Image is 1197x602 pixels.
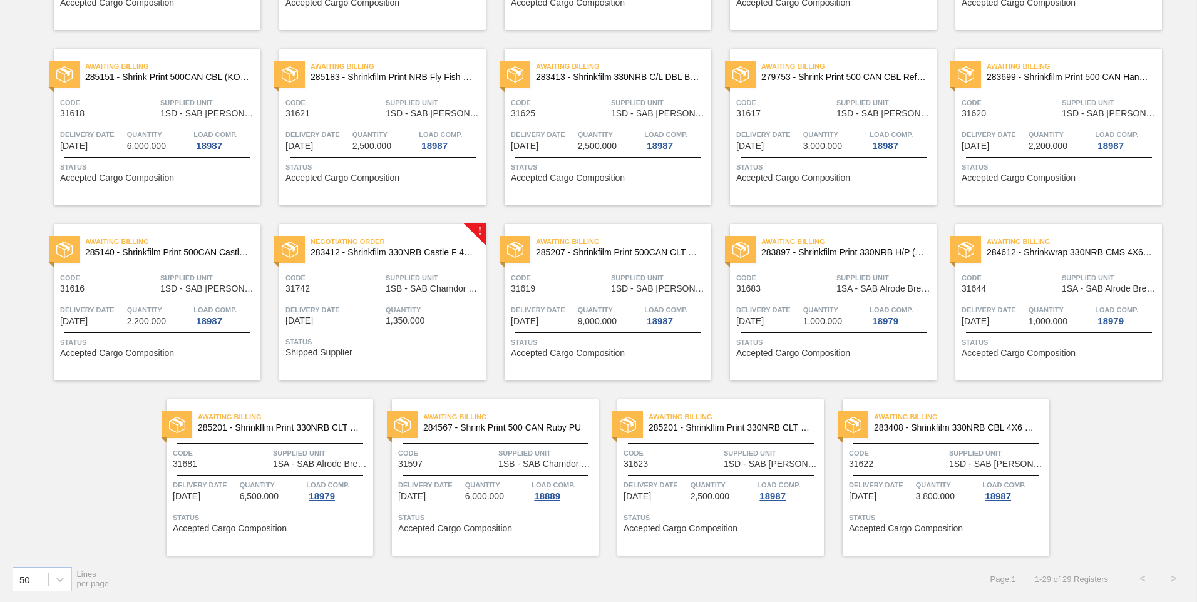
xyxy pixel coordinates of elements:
[624,511,821,524] span: Status
[419,141,450,151] div: 18987
[736,284,761,293] span: 31683
[1062,109,1159,118] span: 1SD - SAB Rosslyn Brewery
[962,109,986,118] span: 31620
[285,272,383,284] span: Code
[761,235,937,248] span: Awaiting Billing
[60,96,157,109] span: Code
[511,141,538,151] span: 09/14/2025
[311,73,476,82] span: 285183 - Shrinkfilm Print NRB Fly Fish Lemon PU
[486,49,711,205] a: statusAwaiting Billing283413 - Shrinkfilm 330NRB C/L DBL Booster 2Code31625Supplied Unit1SD - SAB...
[962,96,1059,109] span: Code
[240,492,279,501] span: 6,500.000
[173,479,237,491] span: Delivery Date
[962,304,1025,316] span: Delivery Date
[260,224,486,380] a: !statusNegotiating Order283412 - Shrinkfilm 330NRB Castle F 4X6 Booster 2Code31742Supplied Unit1S...
[419,128,483,151] a: Load Comp.18987
[836,96,933,109] span: Supplied Unit
[803,141,842,151] span: 3,000.000
[845,417,861,433] img: status
[536,248,701,257] span: 285207 - Shrinkfilm Print 500CAN CLT PU 25
[532,491,563,501] div: 18889
[173,524,287,533] span: Accepted Cargo Composition
[19,574,30,584] div: 50
[962,317,989,326] span: 09/15/2025
[511,304,575,316] span: Delivery Date
[419,128,462,141] span: Load Comp.
[423,423,588,432] span: 284567 - Shrink Print 500 CAN Ruby PU
[398,492,426,501] span: 09/18/2025
[958,66,974,83] img: status
[285,141,313,151] span: 09/14/2025
[193,128,257,151] a: Load Comp.18987
[386,316,424,325] span: 1,350.000
[916,492,955,501] span: 3,800.000
[60,109,85,118] span: 31618
[1062,272,1159,284] span: Supplied Unit
[240,479,304,491] span: Quantity
[644,304,708,326] a: Load Comp.18987
[56,66,73,83] img: status
[285,316,313,325] span: 09/14/2025
[511,161,708,173] span: Status
[620,417,636,433] img: status
[285,109,310,118] span: 31621
[1158,563,1189,594] button: >
[611,96,708,109] span: Supplied Unit
[1095,128,1159,151] a: Load Comp.18987
[836,272,933,284] span: Supplied Unit
[511,336,708,349] span: Status
[870,316,901,326] div: 18979
[532,479,595,501] a: Load Comp.18889
[60,161,257,173] span: Status
[85,235,260,248] span: Awaiting Billing
[736,161,933,173] span: Status
[644,128,708,151] a: Load Comp.18987
[962,128,1025,141] span: Delivery Date
[1095,128,1138,141] span: Load Comp.
[173,511,370,524] span: Status
[736,336,933,349] span: Status
[60,284,85,293] span: 31616
[127,128,191,141] span: Quantity
[285,96,383,109] span: Code
[824,399,1049,556] a: statusAwaiting Billing283408 - Shrinkfilm 330NRB CBL 4X6 Booster 2Code31622Supplied Unit1SD - SAB...
[193,304,237,316] span: Load Comp.
[423,411,598,423] span: Awaiting Billing
[193,316,225,326] div: 18987
[311,235,486,248] span: Negotiating Order
[761,248,927,257] span: 283897 - Shrinkfilm Print 330NRB H/P (Booster2)
[987,248,1152,257] span: 284612 - Shrinkwrap 330NRB CMS 4X6 PU
[386,96,483,109] span: Supplied Unit
[60,336,257,349] span: Status
[394,417,411,433] img: status
[511,128,575,141] span: Delivery Date
[386,272,483,284] span: Supplied Unit
[173,459,197,469] span: 31681
[958,242,974,258] img: status
[85,73,250,82] span: 285151 - Shrink Print 500CAN CBL (KO 2025)
[849,524,963,533] span: Accepted Cargo Composition
[1095,304,1159,326] a: Load Comp.18979
[511,109,535,118] span: 31625
[352,141,391,151] span: 2,500.000
[1029,317,1067,326] span: 1,000.000
[169,417,185,433] img: status
[578,317,617,326] span: 9,000.000
[870,304,913,316] span: Load Comp.
[644,128,687,141] span: Load Comp.
[711,49,937,205] a: statusAwaiting Billing279753 - Shrink Print 500 CAN CBL RefreshCode31617Supplied Unit1SD - SAB [P...
[373,399,598,556] a: statusAwaiting Billing284567 - Shrink Print 500 CAN Ruby PUCode31597Supplied Unit1SB - SAB Chamdo...
[35,49,260,205] a: statusAwaiting Billing285151 - Shrink Print 500CAN CBL (KO 2025)Code31618Supplied Unit1SD - SAB [...
[757,479,821,501] a: Load Comp.18987
[624,447,721,459] span: Code
[1095,304,1138,316] span: Load Comp.
[160,109,257,118] span: 1SD - SAB Rosslyn Brewery
[532,479,575,491] span: Load Comp.
[624,524,737,533] span: Accepted Cargo Composition
[285,304,383,316] span: Delivery Date
[511,96,608,109] span: Code
[849,459,873,469] span: 31622
[649,411,824,423] span: Awaiting Billing
[398,511,595,524] span: Status
[732,242,749,258] img: status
